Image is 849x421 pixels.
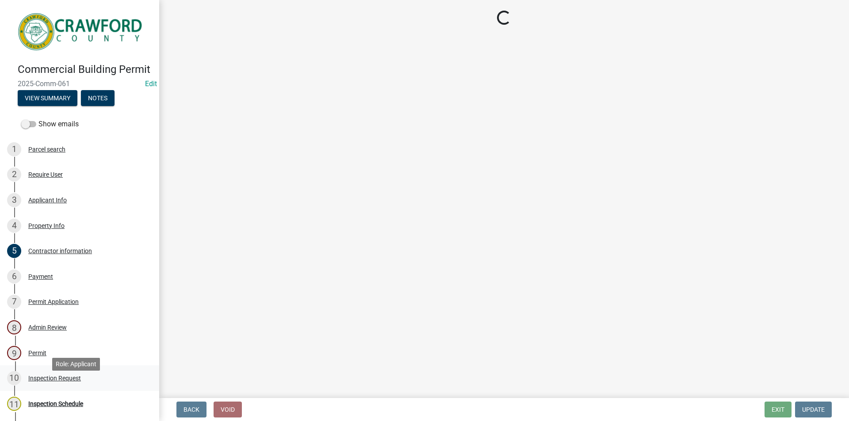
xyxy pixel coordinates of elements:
[795,402,832,417] button: Update
[214,402,242,417] button: Void
[7,397,21,411] div: 11
[184,406,199,413] span: Back
[765,402,792,417] button: Exit
[7,219,21,233] div: 4
[18,95,77,102] wm-modal-confirm: Summary
[7,167,21,182] div: 2
[28,350,46,356] div: Permit
[28,324,67,330] div: Admin Review
[18,63,152,76] h4: Commercial Building Permit
[18,9,145,54] img: Crawford County, Georgia
[28,197,67,203] div: Applicant Info
[802,406,825,413] span: Update
[7,346,21,360] div: 9
[7,269,21,284] div: 6
[28,273,53,280] div: Payment
[7,371,21,385] div: 10
[28,375,81,381] div: Inspection Request
[81,95,115,102] wm-modal-confirm: Notes
[7,320,21,334] div: 8
[145,80,157,88] a: Edit
[52,358,100,371] div: Role: Applicant
[176,402,207,417] button: Back
[28,146,65,152] div: Parcel search
[7,142,21,156] div: 1
[21,119,79,129] label: Show emails
[7,244,21,258] div: 5
[28,299,79,305] div: Permit Application
[81,90,115,106] button: Notes
[145,80,157,88] wm-modal-confirm: Edit Application Number
[28,223,65,229] div: Property Info
[18,90,77,106] button: View Summary
[28,171,63,178] div: Require User
[7,193,21,207] div: 3
[7,295,21,309] div: 7
[28,248,92,254] div: Contractor information
[28,401,83,407] div: Inspection Schedule
[18,80,141,88] span: 2025-Comm-061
